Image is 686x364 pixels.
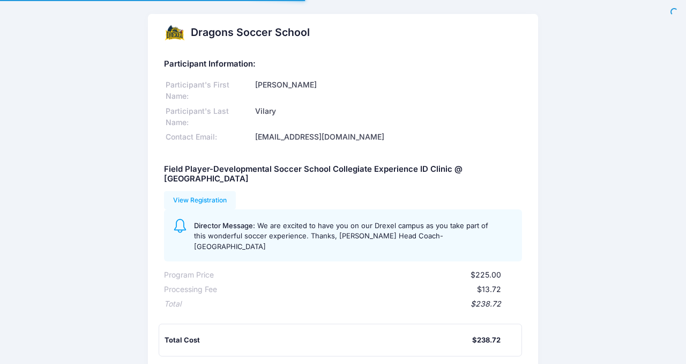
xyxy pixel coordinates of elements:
[164,106,253,128] div: Participant's Last Name:
[164,299,181,310] div: Total
[471,270,501,279] span: $225.00
[217,284,502,295] div: $13.72
[472,335,501,346] div: $238.72
[164,165,523,184] h5: Field Player-Developmental Soccer School Collegiate Experience ID Clinic @ [GEOGRAPHIC_DATA]
[253,106,522,128] div: Vilary
[253,79,522,102] div: [PERSON_NAME]
[164,132,253,143] div: Contact Email:
[253,132,522,143] div: [EMAIL_ADDRESS][DOMAIN_NAME]
[164,270,214,281] div: Program Price
[164,79,253,102] div: Participant's First Name:
[165,335,473,346] div: Total Cost
[164,191,236,209] a: View Registration
[191,26,310,39] h2: Dragons Soccer School
[194,221,488,251] span: We are excited to have you on our Drexel campus as you take part of this wonderful soccer experie...
[164,284,217,295] div: Processing Fee
[164,60,523,69] h5: Participant Information:
[194,221,255,230] span: Director Message:
[181,299,502,310] div: $238.72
